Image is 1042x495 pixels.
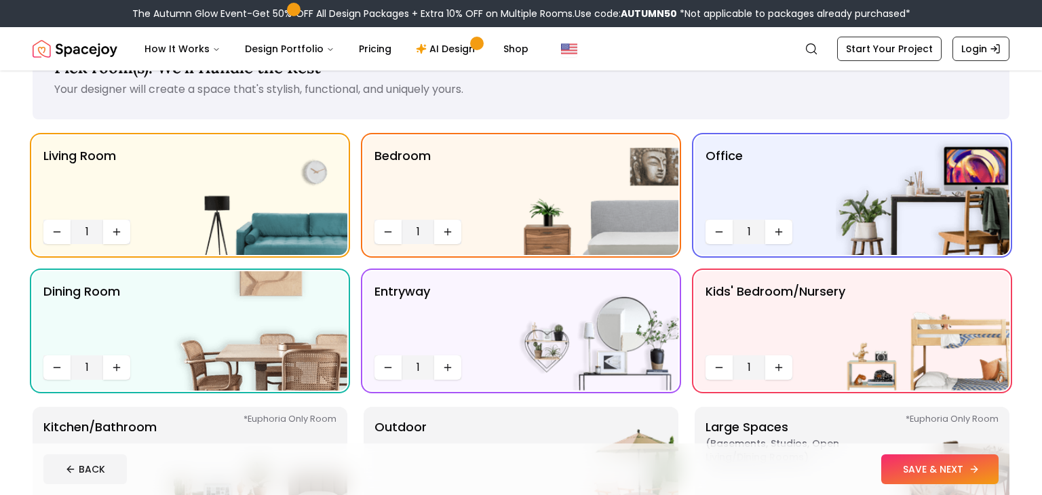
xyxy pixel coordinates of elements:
p: Office [706,146,743,214]
span: *Not applicable to packages already purchased* [677,7,910,20]
button: SAVE & NEXT [881,454,999,484]
span: 1 [738,359,760,376]
span: 1 [407,224,429,240]
p: Kids' Bedroom/Nursery [706,282,845,350]
a: Shop [493,35,539,62]
a: Spacejoy [33,35,117,62]
button: Increase quantity [103,355,130,380]
p: Bedroom [374,146,431,214]
img: Office [836,136,1009,255]
button: Decrease quantity [374,355,402,380]
b: AUTUMN50 [621,7,677,20]
a: AI Design [405,35,490,62]
span: 1 [76,224,98,240]
p: Your designer will create a space that's stylish, functional, and uniquely yours. [54,81,988,98]
div: The Autumn Glow Event-Get 50% OFF All Design Packages + Extra 10% OFF on Multiple Rooms. [132,7,910,20]
button: Increase quantity [765,355,792,380]
button: Increase quantity [765,220,792,244]
button: Decrease quantity [706,355,733,380]
button: Decrease quantity [43,355,71,380]
span: 1 [407,359,429,376]
span: 1 [76,359,98,376]
button: Decrease quantity [706,220,733,244]
img: Spacejoy Logo [33,35,117,62]
img: Dining Room [174,271,347,391]
img: Kids' Bedroom/Nursery [836,271,1009,391]
p: Living Room [43,146,116,214]
span: 1 [738,224,760,240]
button: Increase quantity [434,355,461,380]
a: Login [952,37,1009,61]
nav: Global [33,27,1009,71]
p: entryway [374,282,430,350]
button: BACK [43,454,127,484]
a: Pricing [348,35,402,62]
p: Dining Room [43,282,120,350]
button: Design Portfolio [234,35,345,62]
span: Use code: [575,7,677,20]
img: United States [561,41,577,57]
nav: Main [134,35,539,62]
button: Decrease quantity [374,220,402,244]
button: Increase quantity [434,220,461,244]
a: Start Your Project [837,37,942,61]
img: Bedroom [505,136,678,255]
img: Living Room [174,136,347,255]
img: entryway [505,271,678,391]
button: Decrease quantity [43,220,71,244]
button: Increase quantity [103,220,130,244]
button: How It Works [134,35,231,62]
span: ( Basements, Studios, Open living/dining rooms ) [706,437,875,464]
